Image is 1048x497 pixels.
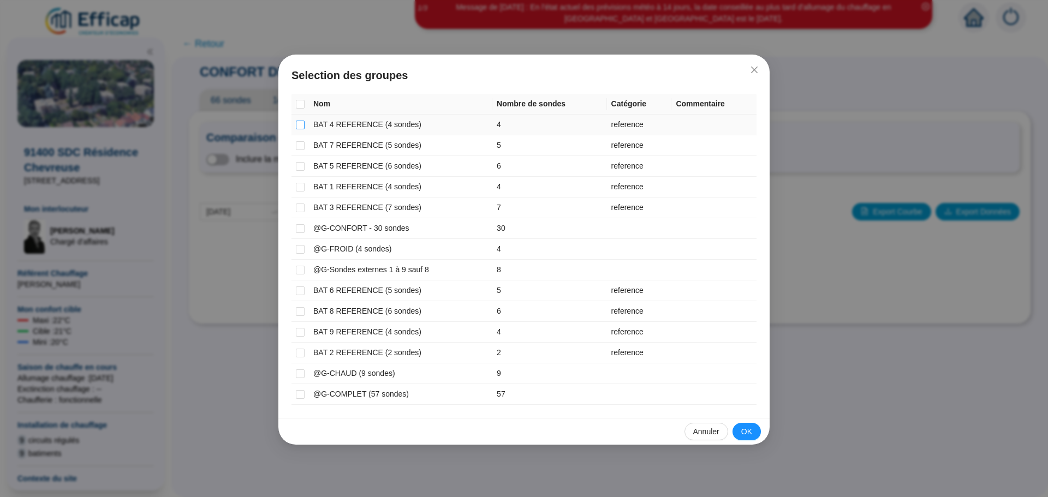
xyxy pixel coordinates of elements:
[492,218,606,239] td: 30
[492,94,606,115] th: Nombre de sondes
[492,156,606,177] td: 6
[309,322,492,343] td: BAT 9 REFERENCE (4 sondes)
[492,177,606,197] td: 4
[750,65,759,74] span: close
[309,343,492,363] td: BAT 2 REFERENCE (2 sondes)
[607,115,672,135] td: reference
[607,94,672,115] th: Catégorie
[309,363,492,384] td: @G-CHAUD (9 sondes)
[492,363,606,384] td: 9
[684,423,728,440] button: Annuler
[309,177,492,197] td: BAT 1 REFERENCE (4 sondes)
[309,197,492,218] td: BAT 3 REFERENCE (7 sondes)
[309,301,492,322] td: BAT 8 REFERENCE (6 sondes)
[309,260,492,280] td: @G-Sondes externes 1 à 9 sauf 8
[492,115,606,135] td: 4
[607,156,672,177] td: reference
[607,197,672,218] td: reference
[309,156,492,177] td: BAT 5 REFERENCE (6 sondes)
[309,384,492,405] td: @G-COMPLET (57 sondes)
[607,280,672,301] td: reference
[741,426,752,438] span: OK
[746,61,763,79] button: Close
[492,135,606,156] td: 5
[607,343,672,363] td: reference
[733,423,761,440] button: OK
[693,426,719,438] span: Annuler
[309,94,492,115] th: Nom
[671,94,757,115] th: Commentaire
[309,280,492,301] td: BAT 6 REFERENCE (5 sondes)
[492,343,606,363] td: 2
[309,135,492,156] td: BAT 7 REFERENCE (5 sondes)
[746,65,763,74] span: Fermer
[607,322,672,343] td: reference
[309,115,492,135] td: BAT 4 REFERENCE (4 sondes)
[492,260,606,280] td: 8
[492,301,606,322] td: 6
[607,135,672,156] td: reference
[492,197,606,218] td: 7
[607,177,672,197] td: reference
[607,301,672,322] td: reference
[492,384,606,405] td: 57
[492,280,606,301] td: 5
[309,218,492,239] td: @G-CONFORT - 30 sondes
[492,322,606,343] td: 4
[492,239,606,260] td: 4
[309,239,492,260] td: @G-FROID (4 sondes)
[291,68,757,83] span: Selection des groupes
